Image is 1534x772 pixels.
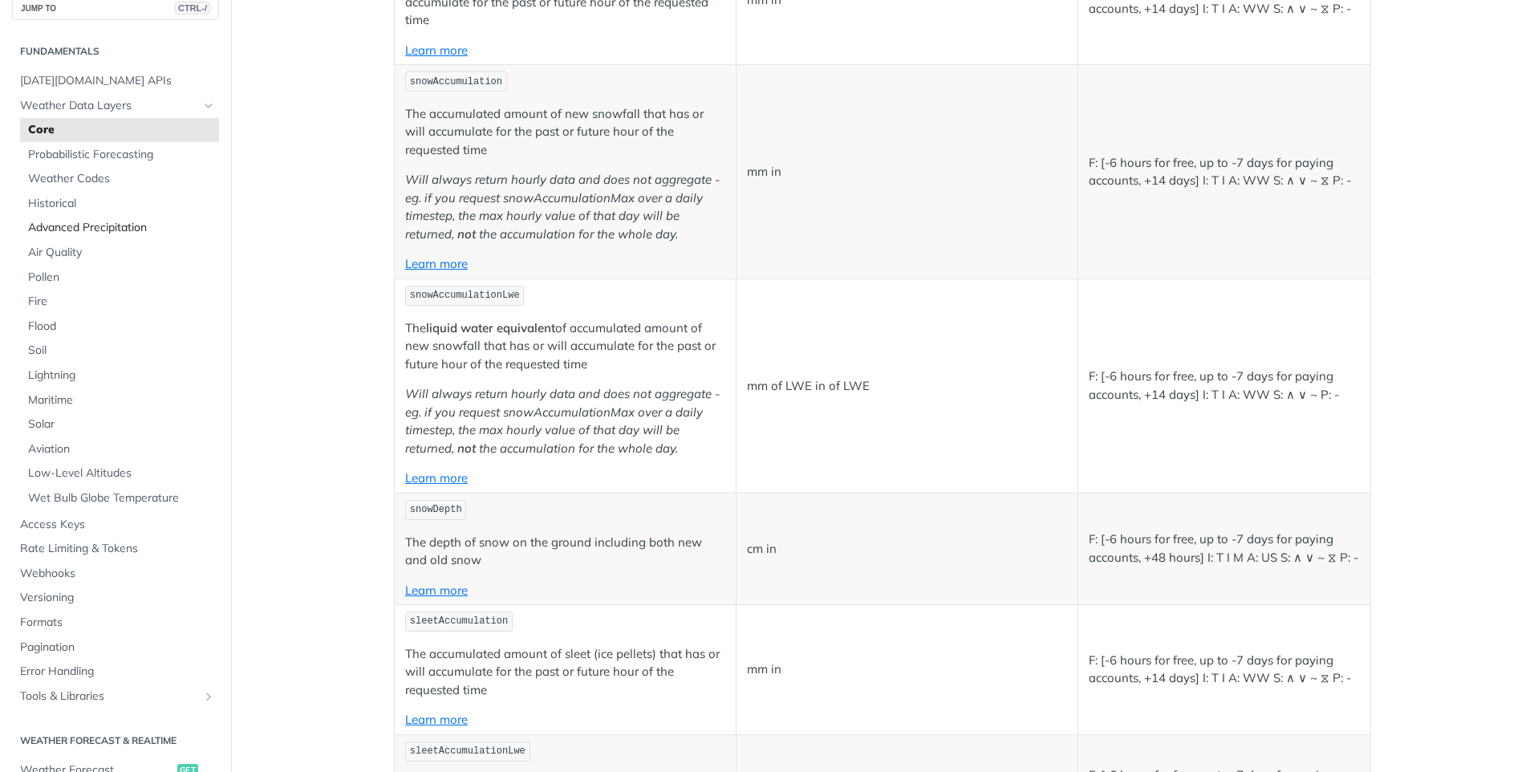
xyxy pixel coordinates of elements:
[20,437,219,461] a: Aviation
[28,441,215,457] span: Aviation
[457,441,476,456] strong: not
[405,470,468,486] a: Learn more
[20,143,219,167] a: Probabilistic Forecasting
[20,241,219,265] a: Air Quality
[28,245,215,261] span: Air Quality
[405,645,725,700] p: The accumulated amount of sleet (ice pellets) that has or will accumulate for the past or future ...
[747,660,1067,679] p: mm in
[20,664,215,680] span: Error Handling
[12,733,219,748] h2: Weather Forecast & realtime
[747,377,1067,396] p: mm of LWE in of LWE
[20,689,198,705] span: Tools & Libraries
[20,339,219,363] a: Soil
[410,76,502,87] span: snowAccumulation
[28,294,215,310] span: Fire
[405,534,725,570] p: The depth of snow on the ground including both new and old snow
[28,392,215,408] span: Maritime
[410,616,508,627] span: sleetAccumulation
[20,364,219,388] a: Lightning
[20,566,215,582] span: Webhooks
[1089,530,1360,567] p: F: [-6 hours for free, up to -7 days for paying accounts, +48 hours] I: T I M A: US S: ∧ ∨ ~ ⧖ P: -
[1089,652,1360,688] p: F: [-6 hours for free, up to -7 days for paying accounts, +14 days] I: T I A: WW S: ∧ ∨ ~ ⧖ P: -
[20,517,215,533] span: Access Keys
[12,685,219,709] a: Tools & LibrariesShow subpages for Tools & Libraries
[20,590,215,606] span: Versioning
[405,43,468,58] a: Learn more
[1089,368,1360,404] p: F: [-6 hours for free, up to -7 days for paying accounts, +14 days] I: T I A: WW S: ∧ ∨ ~ P: -
[28,368,215,384] span: Lightning
[747,540,1067,559] p: cm in
[20,541,215,557] span: Rate Limiting & Tokens
[202,690,215,703] button: Show subpages for Tools & Libraries
[12,44,219,59] h2: Fundamentals
[12,94,219,118] a: Weather Data LayersHide subpages for Weather Data Layers
[405,583,468,598] a: Learn more
[12,69,219,93] a: [DATE][DOMAIN_NAME] APIs
[405,105,725,160] p: The accumulated amount of new snowfall that has or will accumulate for the past or future hour of...
[405,712,468,727] a: Learn more
[20,167,219,191] a: Weather Codes
[20,388,219,412] a: Maritime
[28,343,215,359] span: Soil
[479,226,678,242] em: the accumulation for the whole day.
[12,636,219,660] a: Pagination
[28,319,215,335] span: Flood
[405,256,468,271] a: Learn more
[1089,154,1360,190] p: F: [-6 hours for free, up to -7 days for paying accounts, +14 days] I: T I A: WW S: ∧ ∨ ~ ⧖ P: -
[405,319,725,374] p: The of accumulated amount of new snowfall that has or will accumulate for the past or future hour...
[28,196,215,212] span: Historical
[20,98,198,114] span: Weather Data Layers
[747,163,1067,181] p: mm in
[410,290,520,301] span: snowAccumulationLwe
[20,290,219,314] a: Fire
[12,660,219,684] a: Error Handling
[20,412,219,437] a: Solar
[20,461,219,486] a: Low-Level Altitudes
[28,490,215,506] span: Wet Bulb Globe Temperature
[28,416,215,433] span: Solar
[28,220,215,236] span: Advanced Precipitation
[12,611,219,635] a: Formats
[410,504,462,515] span: snowDepth
[410,746,526,757] span: sleetAccumulationLwe
[405,172,720,242] em: Will always return hourly data and does not aggregate - eg. if you request snowAccumulationMax ov...
[28,171,215,187] span: Weather Codes
[20,486,219,510] a: Wet Bulb Globe Temperature
[20,266,219,290] a: Pollen
[12,513,219,537] a: Access Keys
[28,147,215,163] span: Probabilistic Forecasting
[405,386,720,456] em: Will always return hourly data and does not aggregate - eg. if you request snowAccumulationMax ov...
[457,226,476,242] strong: not
[426,320,555,335] strong: liquid water equivalent
[20,216,219,240] a: Advanced Precipitation
[175,2,210,14] span: CTRL-/
[20,118,219,142] a: Core
[28,122,215,138] span: Core
[12,562,219,586] a: Webhooks
[20,315,219,339] a: Flood
[20,192,219,216] a: Historical
[12,586,219,610] a: Versioning
[20,73,215,89] span: [DATE][DOMAIN_NAME] APIs
[20,640,215,656] span: Pagination
[28,465,215,481] span: Low-Level Altitudes
[479,441,678,456] em: the accumulation for the whole day.
[202,100,215,112] button: Hide subpages for Weather Data Layers
[28,270,215,286] span: Pollen
[12,537,219,561] a: Rate Limiting & Tokens
[20,615,215,631] span: Formats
